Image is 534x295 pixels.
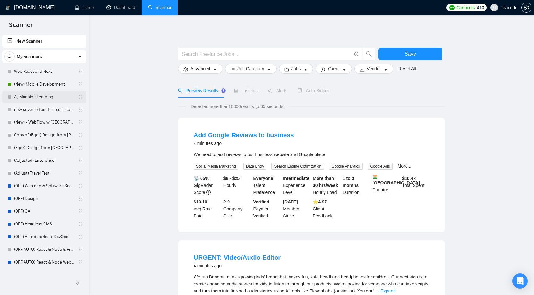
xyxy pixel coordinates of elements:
span: Vendor [367,65,381,72]
b: ⭐️ 4.97 [313,199,327,204]
b: Everyone [253,176,273,181]
a: setting [521,5,531,10]
span: holder [78,69,83,74]
span: Auto Bidder [298,88,329,93]
a: (OFF) Design [14,192,74,205]
span: holder [78,145,83,150]
div: Member Since [282,198,311,219]
span: holder [78,260,83,265]
span: caret-down [303,67,308,72]
span: holder [78,234,83,239]
b: 1 to 3 months [343,176,359,188]
span: holder [78,171,83,176]
img: logo [5,3,10,13]
a: (Egor) Design from [GEOGRAPHIC_DATA] [14,141,74,154]
div: Hourly Load [311,175,341,196]
b: 2-9 [223,199,230,204]
a: (OFF) Web app & Software Scanner [14,180,74,192]
button: folderJobscaret-down [279,64,313,74]
span: holder [78,133,83,138]
span: bars [230,67,235,72]
a: (OFF AUTO) React & Node & Frameworks - Lower rate & No activity from lead [14,243,74,256]
span: holder [78,209,83,214]
a: searchScanner [148,5,172,10]
span: caret-down [342,67,346,72]
span: Preview Results [178,88,224,93]
span: Social Media Marketing [194,163,238,170]
span: Google Ads [368,163,393,170]
span: notification [268,88,272,93]
span: robot [298,88,302,93]
a: Reset All [398,65,416,72]
span: Alerts [268,88,288,93]
div: Client Feedback [311,198,341,219]
span: Data Entry [243,163,267,170]
input: Search Freelance Jobs... [182,50,352,58]
span: Advanced [190,65,210,72]
button: settingAdvancedcaret-down [178,64,222,74]
span: Detected more than 10000 results (5.65 seconds) [186,103,289,110]
span: holder [78,158,83,163]
b: Verified [253,199,270,204]
a: URGENT: Video/Audio Editor [194,254,281,261]
button: search [4,51,15,62]
a: homeHome [75,5,94,10]
div: Tooltip anchor [221,88,226,93]
div: Total Spent [401,175,431,196]
li: New Scanner [2,35,86,48]
span: area-chart [234,88,238,93]
div: Company Size [222,198,252,219]
b: $ 10.4k [402,176,416,181]
button: idcardVendorcaret-down [354,64,393,74]
span: caret-down [267,67,271,72]
button: barsJob Categorycaret-down [225,64,276,74]
a: More... [398,163,412,168]
div: Payment Verified [252,198,282,219]
button: setting [521,3,531,13]
span: Jobs [291,65,301,72]
span: double-left [76,280,82,286]
span: search [178,88,182,93]
span: search [363,51,375,57]
div: Open Intercom Messenger [512,273,528,289]
span: caret-down [383,67,388,72]
span: My Scanners [17,50,42,63]
div: Avg Rate Paid [192,198,222,219]
div: Hourly [222,175,252,196]
div: 4 minutes ago [194,262,281,270]
a: Web React and Next [14,65,74,78]
span: Search Engine Optimization [271,163,324,170]
a: (New) Mobile Development [14,78,74,91]
span: info-circle [354,52,359,56]
a: Expand [380,288,395,293]
span: setting [183,67,188,72]
a: Copy of (Egor) Design from [PERSON_NAME] [14,129,74,141]
span: idcard [360,67,364,72]
span: search [5,54,14,59]
img: upwork-logo.png [449,5,455,10]
span: holder [78,120,83,125]
span: user [321,67,325,72]
a: (OFF) Headless CMS [14,218,74,230]
a: (OFF) QA [14,205,74,218]
div: We need to add reviews to our business website and Google place [194,151,429,158]
div: Duration [341,175,371,196]
span: Insights [234,88,257,93]
span: 413 [477,4,484,11]
div: Experience Level [282,175,311,196]
span: user [492,5,496,10]
span: holder [78,82,83,87]
span: We run Bandou, a fast-growing kids’ brand that makes fun, safe headband headphones for children. ... [194,274,428,293]
a: AI, Machine Learning [14,91,74,103]
b: Intermediate [283,176,309,181]
span: Scanner [4,20,38,34]
a: Add Google Reviews to business [194,132,294,139]
button: Save [378,48,442,60]
a: New Scanner [7,35,81,48]
span: caret-down [213,67,217,72]
a: (OFF) AI, Machine Learning [14,269,74,281]
a: (Adjust) Travel Test [14,167,74,180]
span: folder [284,67,289,72]
div: 4 minutes ago [194,140,294,147]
